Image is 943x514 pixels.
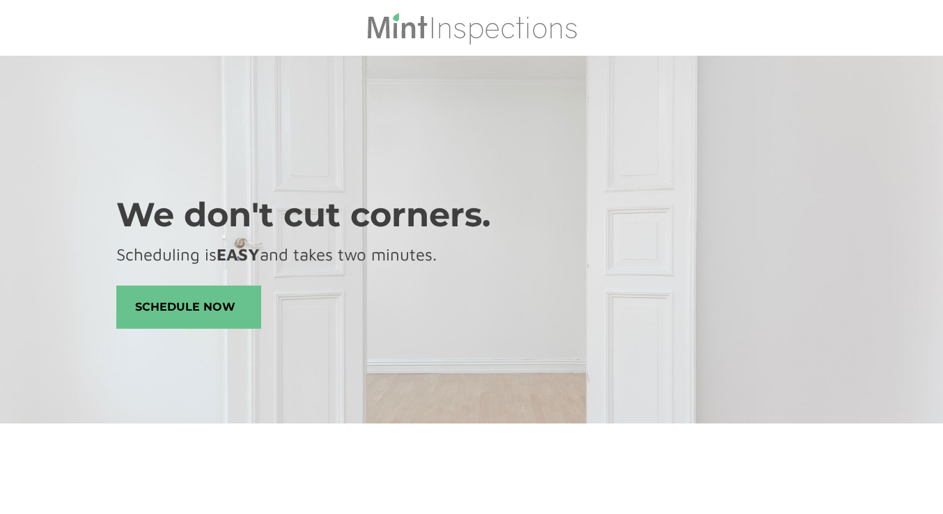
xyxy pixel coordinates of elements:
a: schedule now [116,286,261,329]
strong: EASY [217,244,260,264]
font: Scheduling is and takes two minutes. [116,244,437,264]
span: schedule now [117,286,260,328]
img: Mint Inspections [366,11,578,45]
font: We don't cut corners. [116,194,491,235]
